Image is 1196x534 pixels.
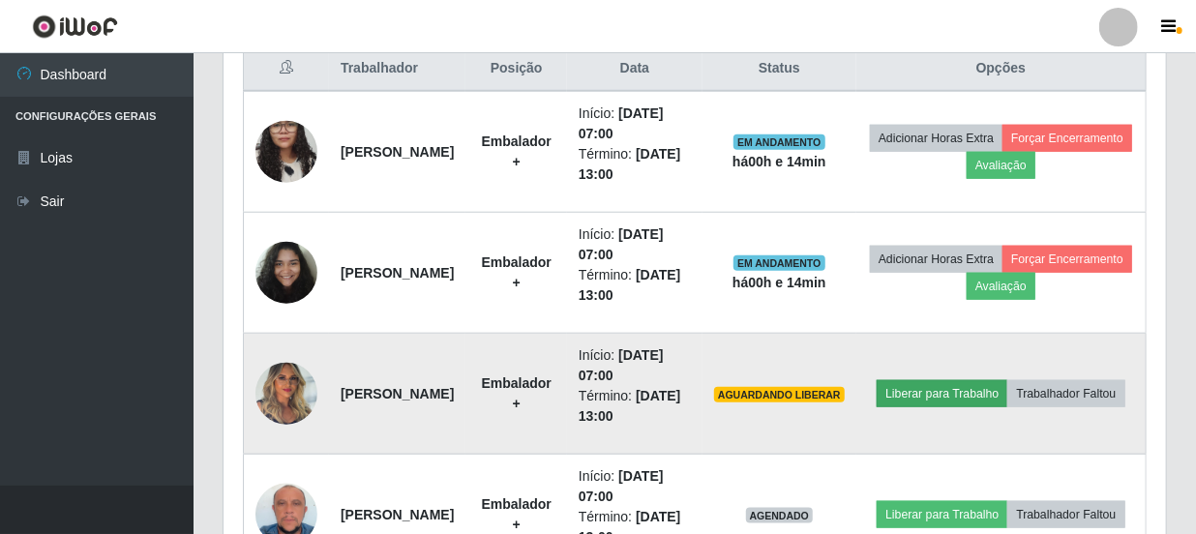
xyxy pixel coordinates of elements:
[579,345,691,386] li: Início:
[579,104,691,144] li: Início:
[329,46,465,92] th: Trabalhador
[341,265,454,281] strong: [PERSON_NAME]
[967,273,1035,300] button: Avaliação
[465,46,566,92] th: Posição
[341,507,454,522] strong: [PERSON_NAME]
[733,275,826,290] strong: há 00 h e 14 min
[733,154,826,169] strong: há 00 h e 14 min
[703,46,856,92] th: Status
[877,380,1007,407] button: Liberar para Trabalho
[870,125,1002,152] button: Adicionar Horas Extra
[877,501,1007,528] button: Liberar para Trabalho
[1007,501,1124,528] button: Trabalhador Faltou
[1002,246,1132,273] button: Forçar Encerramento
[579,265,691,306] li: Término:
[482,496,552,532] strong: Embalador +
[714,387,845,402] span: AGUARDANDO LIBERAR
[579,224,691,265] li: Início:
[967,152,1035,179] button: Avaliação
[1002,125,1132,152] button: Forçar Encerramento
[579,144,691,185] li: Término:
[482,375,552,411] strong: Embalador +
[32,15,118,39] img: CoreUI Logo
[579,386,691,427] li: Término:
[482,254,552,290] strong: Embalador +
[746,508,814,523] span: AGENDADO
[579,347,664,383] time: [DATE] 07:00
[255,97,317,207] img: 1755723022519.jpeg
[567,46,703,92] th: Data
[255,231,317,313] img: 1756407512145.jpeg
[1007,380,1124,407] button: Trabalhador Faltou
[482,133,552,169] strong: Embalador +
[579,226,664,262] time: [DATE] 07:00
[579,466,691,507] li: Início:
[579,105,664,141] time: [DATE] 07:00
[870,246,1002,273] button: Adicionar Horas Extra
[733,255,825,271] span: EM ANDAMENTO
[341,386,454,401] strong: [PERSON_NAME]
[255,352,317,434] img: 1755882104624.jpeg
[856,46,1147,92] th: Opções
[579,468,664,504] time: [DATE] 07:00
[733,134,825,150] span: EM ANDAMENTO
[341,144,454,160] strong: [PERSON_NAME]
